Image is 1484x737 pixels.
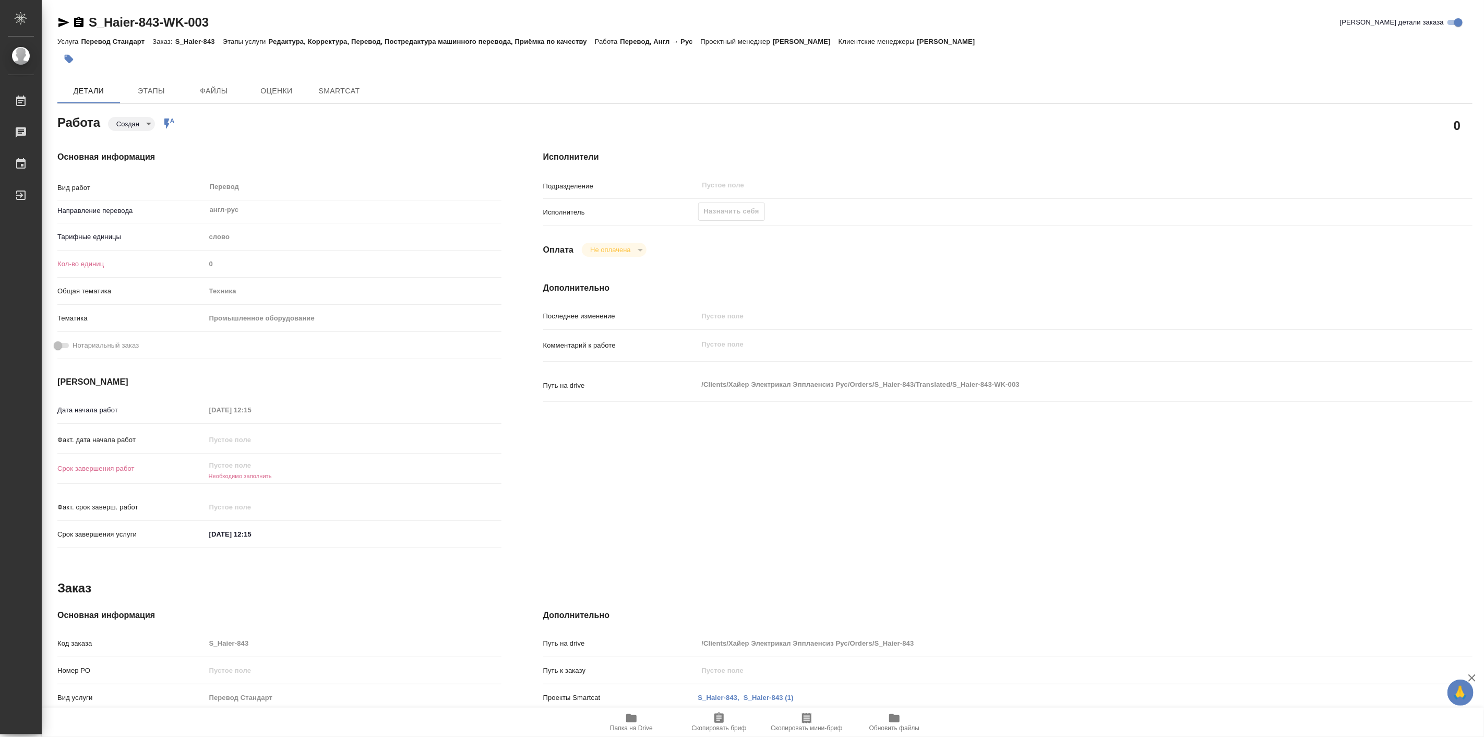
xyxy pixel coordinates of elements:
h4: [PERSON_NAME] [57,376,501,388]
span: [PERSON_NAME] детали заказа [1340,17,1444,28]
input: Пустое поле [206,458,297,473]
span: Детали [64,85,114,98]
span: 🙏 [1452,682,1469,704]
button: Скопировать бриф [675,708,763,737]
span: Скопировать бриф [691,724,746,732]
span: Этапы [126,85,176,98]
span: Папка на Drive [610,724,653,732]
p: Перевод, Англ → Рус [620,38,700,45]
p: Исполнитель [543,207,698,218]
p: Клиентские менеджеры [839,38,917,45]
p: Услуга [57,38,81,45]
div: Промышленное оборудование [206,310,501,327]
p: Номер РО [57,665,206,676]
p: [PERSON_NAME] [773,38,839,45]
span: Скопировать мини-бриф [771,724,842,732]
p: Проекты Smartcat [543,693,698,703]
h4: Исполнители [543,151,1473,163]
p: Срок завершения услуги [57,529,206,540]
a: S_Haier-843-WK-003 [89,15,209,29]
button: Скопировать ссылку для ЯМессенджера [57,16,70,29]
p: Вид работ [57,183,206,193]
input: Пустое поле [206,636,501,651]
div: слово [206,228,501,246]
a: S_Haier-843 (1) [744,694,794,702]
div: Техника [206,282,501,300]
p: Тарифные единицы [57,232,206,242]
button: Обновить файлы [851,708,938,737]
button: Добавить тэг [57,47,80,70]
p: S_Haier-843 [175,38,223,45]
p: Проектный менеджер [701,38,773,45]
button: Папка на Drive [588,708,675,737]
a: S_Haier-843, [698,694,740,702]
h2: Работа [57,112,100,131]
input: Пустое поле [701,179,1371,192]
input: Пустое поле [698,663,1395,678]
p: Последнее изменение [543,311,698,322]
h4: Основная информация [57,151,501,163]
span: SmartCat [314,85,364,98]
button: Создан [113,120,142,128]
p: Вид услуги [57,693,206,703]
button: 🙏 [1447,680,1474,706]
p: Перевод Стандарт [81,38,152,45]
p: Путь к заказу [543,665,698,676]
div: Создан [108,117,155,131]
p: Подразделение [543,181,698,192]
p: Путь на drive [543,381,698,391]
input: Пустое поле [206,663,501,678]
input: ✎ Введи что-нибудь [206,527,297,542]
p: Общая тематика [57,286,206,296]
button: Не оплачена [587,245,633,254]
p: Факт. срок заверш. работ [57,502,206,513]
p: Тематика [57,313,206,324]
textarea: /Clients/Хайер Электрикал Эпплаенсиз Рус/Orders/S_Haier-843/Translated/S_Haier-843-WK-003 [698,376,1395,394]
p: Комментарий к работе [543,340,698,351]
p: [PERSON_NAME] [917,38,983,45]
p: Код заказа [57,638,206,649]
p: Путь на drive [543,638,698,649]
input: Пустое поле [698,636,1395,651]
div: Создан [582,243,646,257]
input: Пустое поле [206,432,297,447]
span: Нотариальный заказ [73,340,139,351]
h4: Дополнительно [543,282,1473,294]
p: Срок завершения работ [57,463,206,474]
p: Дата начала работ [57,405,206,415]
input: Пустое поле [206,500,297,515]
p: Кол-во единиц [57,259,206,269]
p: Редактура, Корректура, Перевод, Постредактура машинного перевода, Приёмка по качеству [269,38,595,45]
span: Оценки [252,85,302,98]
span: Обновить файлы [869,724,920,732]
input: Пустое поле [206,402,297,418]
h6: Необходимо заполнить [206,473,501,479]
p: Факт. дата начала работ [57,435,206,445]
p: Этапы услуги [223,38,269,45]
p: Направление перевода [57,206,206,216]
input: Пустое поле [206,256,501,271]
h2: 0 [1454,116,1461,134]
button: Скопировать мини-бриф [763,708,851,737]
h2: Заказ [57,580,91,597]
input: Пустое поле [206,690,501,705]
input: Пустое поле [698,308,1395,324]
h4: Оплата [543,244,574,256]
span: Файлы [189,85,239,98]
button: Скопировать ссылку [73,16,85,29]
p: Заказ: [152,38,175,45]
h4: Основная информация [57,609,501,622]
p: Работа [595,38,620,45]
h4: Дополнительно [543,609,1473,622]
